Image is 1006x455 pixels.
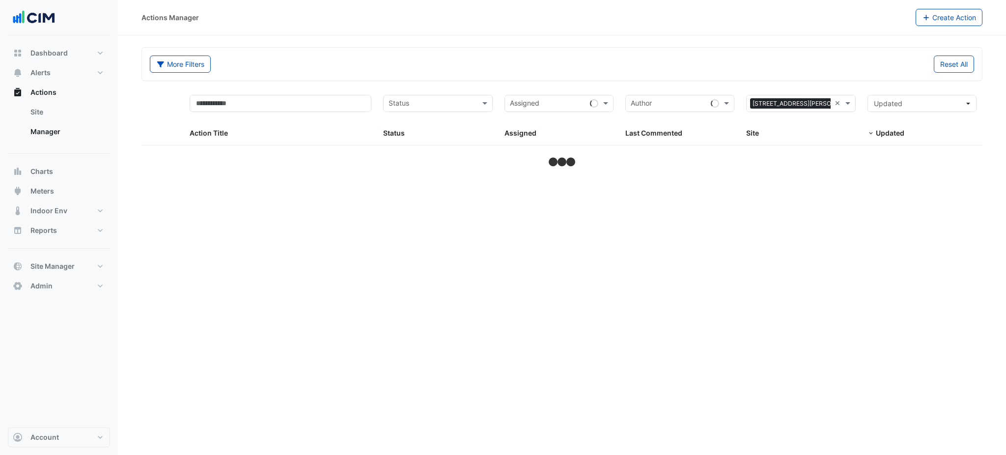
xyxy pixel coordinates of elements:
[30,87,56,97] span: Actions
[8,63,110,83] button: Alerts
[934,56,974,73] button: Reset All
[30,281,53,291] span: Admin
[916,9,983,26] button: Create Action
[8,83,110,102] button: Actions
[30,261,75,271] span: Site Manager
[30,167,53,176] span: Charts
[141,12,199,23] div: Actions Manager
[8,256,110,276] button: Site Manager
[8,221,110,240] button: Reports
[750,98,860,109] span: [STREET_ADDRESS][PERSON_NAME]
[8,427,110,447] button: Account
[150,56,211,73] button: More Filters
[867,95,977,112] button: Updated
[13,186,23,196] app-icon: Meters
[625,129,682,137] span: Last Commented
[874,99,902,108] span: Updated
[23,102,110,122] a: Site
[8,201,110,221] button: Indoor Env
[13,167,23,176] app-icon: Charts
[30,186,54,196] span: Meters
[13,281,23,291] app-icon: Admin
[30,48,68,58] span: Dashboard
[876,129,904,137] span: Updated
[30,206,67,216] span: Indoor Env
[383,129,405,137] span: Status
[835,98,843,109] span: Clear
[8,43,110,63] button: Dashboard
[8,181,110,201] button: Meters
[13,48,23,58] app-icon: Dashboard
[13,87,23,97] app-icon: Actions
[30,68,51,78] span: Alerts
[746,129,759,137] span: Site
[8,162,110,181] button: Charts
[23,122,110,142] a: Manager
[30,226,57,235] span: Reports
[13,261,23,271] app-icon: Site Manager
[190,129,228,137] span: Action Title
[504,129,536,137] span: Assigned
[13,68,23,78] app-icon: Alerts
[13,206,23,216] app-icon: Indoor Env
[13,226,23,235] app-icon: Reports
[8,276,110,296] button: Admin
[30,432,59,442] span: Account
[8,102,110,145] div: Actions
[12,8,56,28] img: Company Logo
